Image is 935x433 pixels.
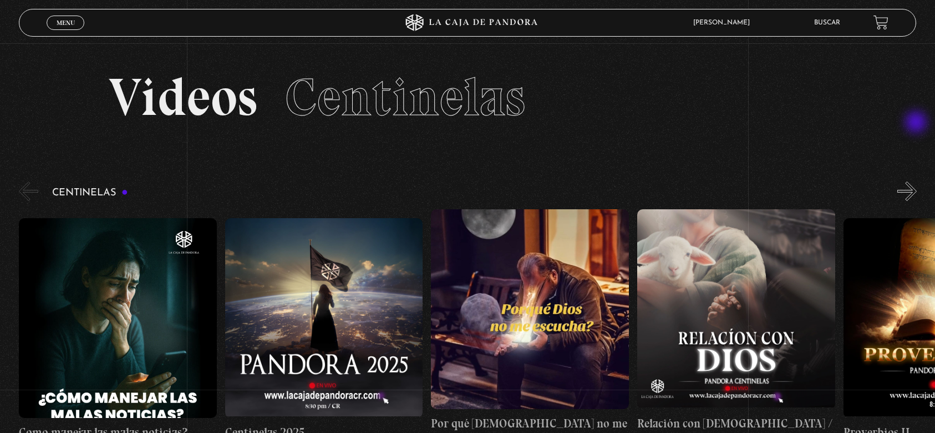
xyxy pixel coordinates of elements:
[109,71,827,124] h2: Videos
[873,15,888,30] a: View your shopping cart
[19,182,38,201] button: Previous
[52,188,128,198] h3: Centinelas
[57,19,75,26] span: Menu
[897,182,917,201] button: Next
[814,19,840,26] a: Buscar
[285,66,525,129] span: Centinelas
[53,28,79,36] span: Cerrar
[688,19,761,26] span: [PERSON_NAME]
